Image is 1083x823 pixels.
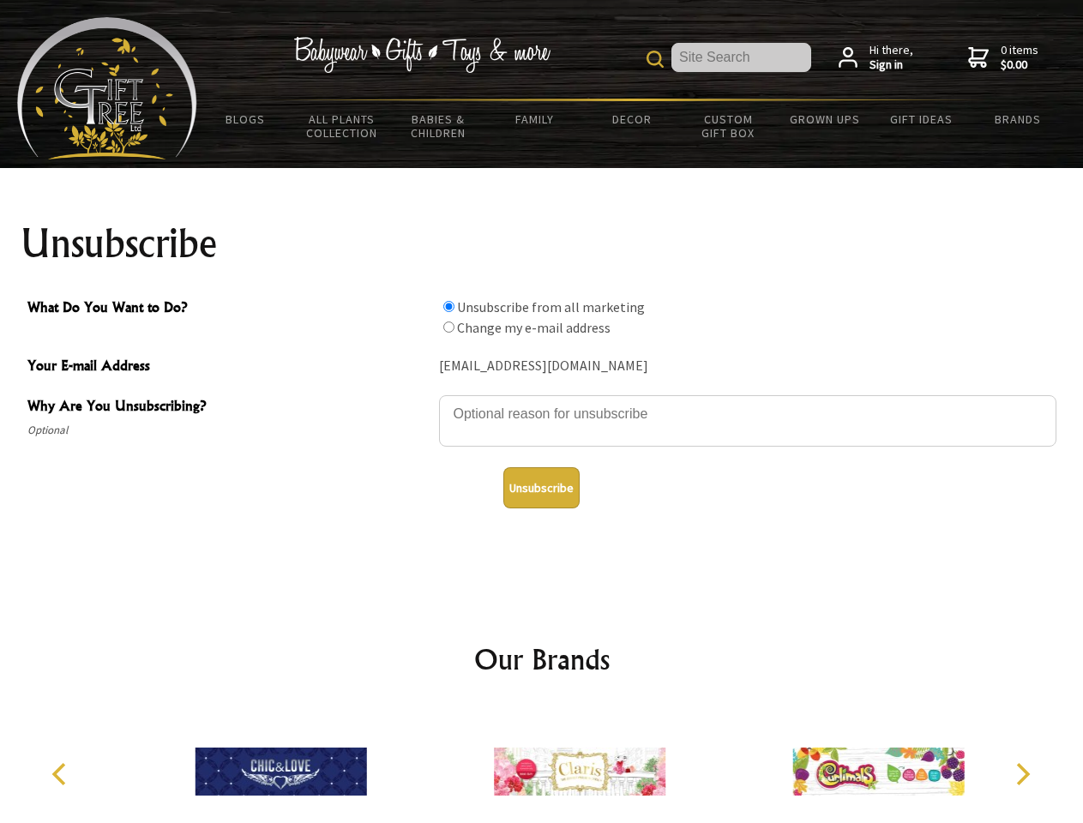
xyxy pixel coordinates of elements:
img: Babyware - Gifts - Toys and more... [17,17,197,159]
h2: Our Brands [34,639,1050,680]
label: Unsubscribe from all marketing [457,298,645,315]
span: 0 items [1001,42,1038,73]
button: Previous [43,755,81,793]
strong: Sign in [869,57,913,73]
input: Site Search [671,43,811,72]
a: Grown Ups [776,101,873,137]
img: product search [647,51,664,68]
a: Decor [583,101,680,137]
input: What Do You Want to Do? [443,301,454,312]
strong: $0.00 [1001,57,1038,73]
input: What Do You Want to Do? [443,321,454,333]
a: BLOGS [197,101,294,137]
img: Babywear - Gifts - Toys & more [293,37,551,73]
button: Unsubscribe [503,467,580,508]
a: Gift Ideas [873,101,970,137]
button: Next [1003,755,1041,793]
a: 0 items$0.00 [968,43,1038,73]
a: Custom Gift Box [680,101,777,151]
h1: Unsubscribe [21,223,1063,264]
span: Hi there, [869,43,913,73]
a: Hi there,Sign in [839,43,913,73]
span: What Do You Want to Do? [27,297,430,321]
a: Family [487,101,584,137]
a: Brands [970,101,1067,137]
span: Why Are You Unsubscribing? [27,395,430,420]
span: Optional [27,420,430,441]
div: [EMAIL_ADDRESS][DOMAIN_NAME] [439,353,1056,380]
label: Change my e-mail address [457,319,611,336]
a: Babies & Children [390,101,487,151]
span: Your E-mail Address [27,355,430,380]
textarea: Why Are You Unsubscribing? [439,395,1056,447]
a: All Plants Collection [294,101,391,151]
